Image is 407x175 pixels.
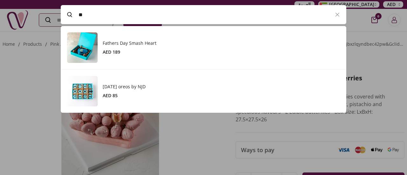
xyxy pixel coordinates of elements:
a: Product Image[DATE] oreos by NJDAED 85 [67,76,340,106]
div: AED 189 [103,49,340,55]
a: Product ImageFathers Day Smash HeartAED 189 [67,32,340,63]
img: Product Image [67,76,98,106]
div: AED 85 [103,92,340,99]
img: Product Image [67,32,98,63]
h3: Fathers Day Smash Heart [103,40,340,46]
h3: [DATE] oreos by NJD [103,84,340,90]
input: Search [79,6,328,24]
